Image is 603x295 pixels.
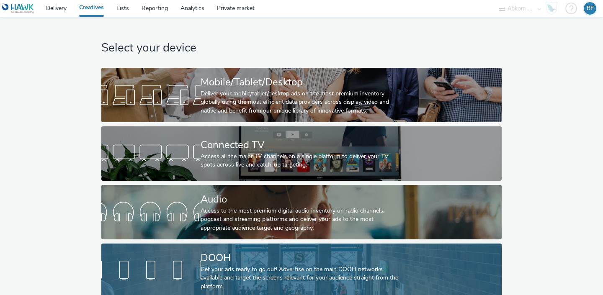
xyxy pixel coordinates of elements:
a: AudioAccess to the most premium digital audio inventory on radio channels, podcast and streaming ... [101,185,501,239]
div: Connected TV [201,138,399,152]
a: Connected TVAccess all the major TV channels on a single platform to deliver your TV spots across... [101,126,501,181]
img: Hawk Academy [545,2,558,15]
div: Get your ads ready to go out! Advertise on the main DOOH networks available and target the screen... [201,265,399,291]
h1: Select your device [101,40,501,56]
div: Access all the major TV channels on a single platform to deliver your TV spots across live and ca... [201,152,399,169]
div: Mobile/Tablet/Desktop [201,75,399,90]
a: Mobile/Tablet/DesktopDeliver your mobile/tablet/desktop ads on the most premium inventory globall... [101,68,501,122]
a: Hawk Academy [545,2,561,15]
div: Access to the most premium digital audio inventory on radio channels, podcast and streaming platf... [201,207,399,232]
div: BF [587,2,594,15]
div: Deliver your mobile/tablet/desktop ads on the most premium inventory globally using the most effi... [201,90,399,115]
img: undefined Logo [2,3,34,14]
div: Audio [201,192,399,207]
div: DOOH [201,251,399,265]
